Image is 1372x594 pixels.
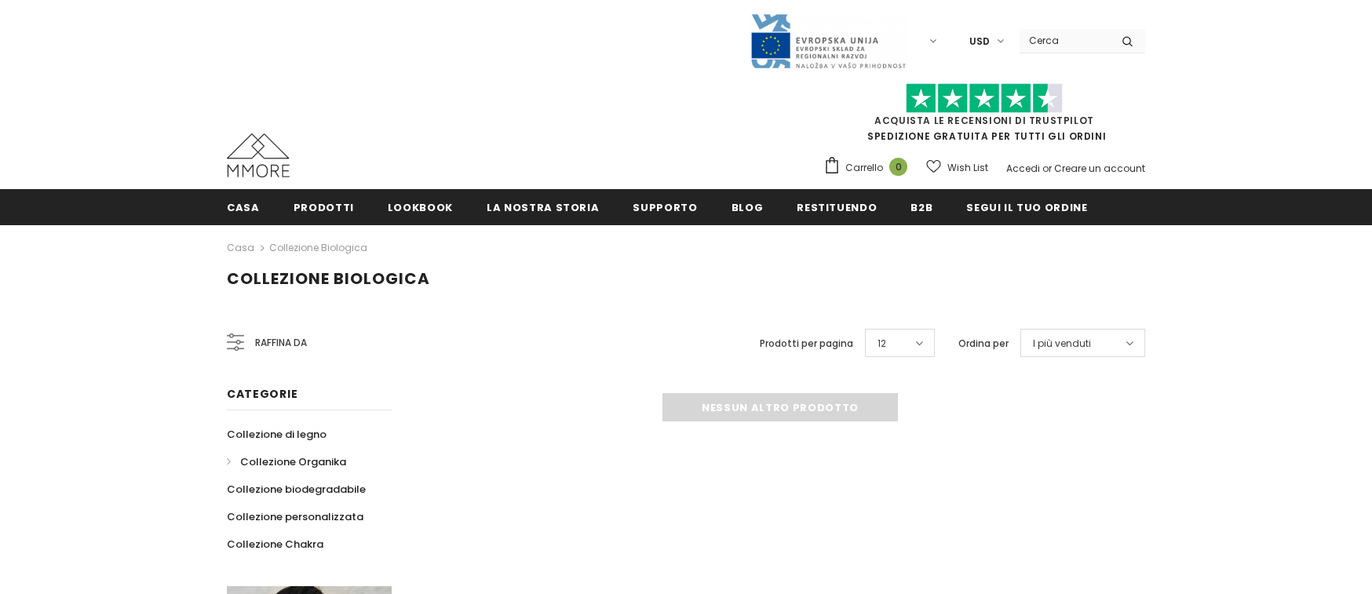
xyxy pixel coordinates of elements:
a: Segui il tuo ordine [966,189,1087,224]
a: Collezione biodegradabile [227,476,366,503]
span: Prodotti [294,200,354,215]
span: Lookbook [388,200,453,215]
a: Creare un account [1054,162,1145,175]
a: Acquista le recensioni di TrustPilot [874,114,1094,127]
a: Collezione biologica [269,241,367,254]
label: Ordina per [958,336,1009,352]
a: Restituendo [797,189,877,224]
span: Collezione di legno [227,427,327,442]
span: Restituendo [797,200,877,215]
a: supporto [633,189,697,224]
a: Blog [732,189,764,224]
span: 0 [889,158,907,176]
span: Collezione biologica [227,268,430,290]
a: Collezione di legno [227,421,327,448]
span: B2B [910,200,932,215]
span: Collezione Chakra [227,537,323,552]
span: USD [969,34,990,49]
a: Carrello 0 [823,156,915,180]
span: Collezione Organika [240,454,346,469]
span: Collezione personalizzata [227,509,363,524]
span: supporto [633,200,697,215]
a: Javni Razpis [750,34,907,47]
span: I più venduti [1033,336,1091,352]
a: Wish List [926,154,988,181]
span: Blog [732,200,764,215]
a: Collezione Organika [227,448,346,476]
img: Fidati di Pilot Stars [906,83,1063,114]
a: La nostra storia [487,189,599,224]
span: 12 [878,336,886,352]
span: or [1042,162,1052,175]
img: Casi MMORE [227,133,290,177]
a: Prodotti [294,189,354,224]
a: Accedi [1006,162,1040,175]
input: Search Site [1020,29,1110,52]
span: Carrello [845,160,883,176]
label: Prodotti per pagina [760,336,853,352]
img: Javni Razpis [750,13,907,70]
span: Categorie [227,386,297,402]
span: Casa [227,200,260,215]
a: Casa [227,189,260,224]
span: La nostra storia [487,200,599,215]
span: SPEDIZIONE GRATUITA PER TUTTI GLI ORDINI [823,90,1145,143]
span: Collezione biodegradabile [227,482,366,497]
a: Lookbook [388,189,453,224]
a: Collezione personalizzata [227,503,363,530]
a: Casa [227,239,254,257]
a: B2B [910,189,932,224]
span: Segui il tuo ordine [966,200,1087,215]
span: Raffina da [255,334,307,352]
a: Collezione Chakra [227,530,323,558]
span: Wish List [947,160,988,176]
